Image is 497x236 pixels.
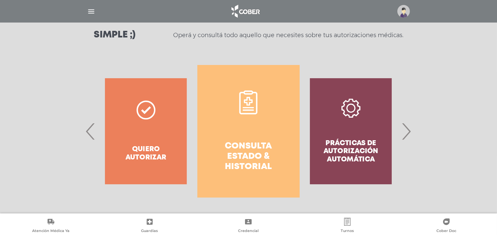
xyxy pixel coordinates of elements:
span: Credencial [238,228,259,234]
h4: Consulta estado & historial [209,141,288,172]
p: Operá y consultá todo aquello que necesites sobre tus autorizaciones médicas. [173,31,403,39]
span: Atención Médica Ya [32,228,70,234]
a: Credencial [199,218,298,235]
a: Atención Médica Ya [1,218,100,235]
img: Cober_menu-lines-white.svg [87,7,95,16]
img: profile-placeholder.svg [397,5,410,18]
span: Next [400,113,413,149]
span: Turnos [341,228,354,234]
a: Guardias [100,218,199,235]
img: logo_cober_home-white.png [228,3,263,19]
a: Consulta estado & historial [197,65,300,198]
h3: Simple ;) [94,30,135,40]
span: Cober Doc [436,228,456,234]
span: Guardias [141,228,158,234]
a: Turnos [298,218,397,235]
a: Cober Doc [397,218,496,235]
span: Previous [84,113,97,149]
